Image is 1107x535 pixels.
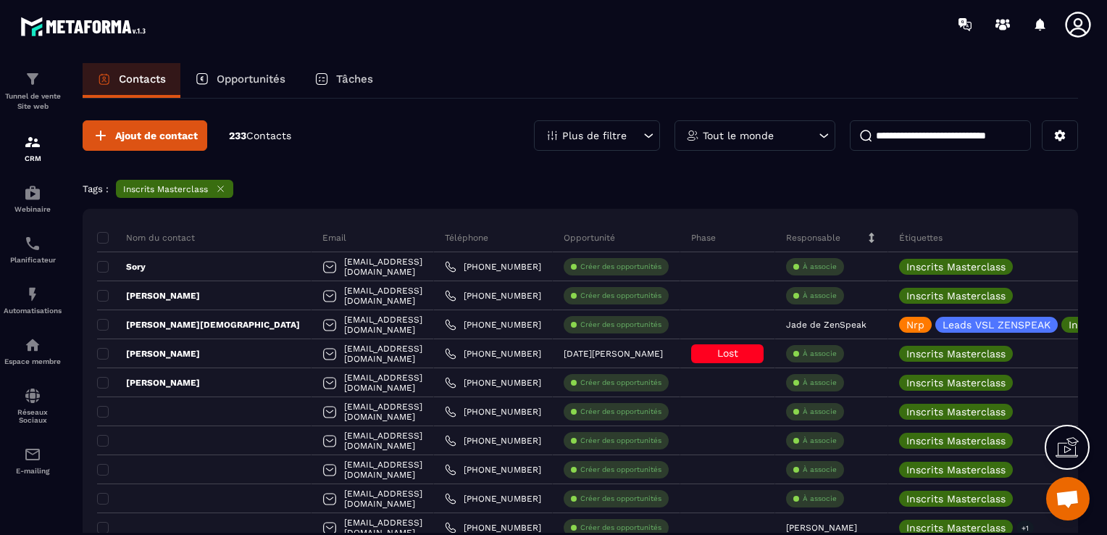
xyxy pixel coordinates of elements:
img: automations [24,336,41,354]
p: Inscrits Masterclass [906,349,1006,359]
img: scheduler [24,235,41,252]
p: Inscrits Masterclass [906,378,1006,388]
p: Tâches [336,72,373,86]
p: Inscrits Masterclass [906,494,1006,504]
p: À associe [803,494,837,504]
a: automationsautomationsWebinaire [4,173,62,224]
p: Planificateur [4,256,62,264]
p: Tunnel de vente Site web [4,91,62,112]
p: [DATE][PERSON_NAME] [564,349,663,359]
p: Tags : [83,183,109,194]
img: formation [24,70,41,88]
p: Phase [691,232,716,244]
p: Inscrits Masterclass [906,465,1006,475]
p: À associe [803,436,837,446]
p: À associe [803,349,837,359]
p: Email [322,232,346,244]
img: email [24,446,41,463]
span: Ajout de contact [115,128,198,143]
p: Créer des opportunités [580,378,661,388]
p: [PERSON_NAME] [97,290,200,302]
a: emailemailE-mailing [4,435,62,486]
p: Espace membre [4,357,62,365]
p: Nom du contact [97,232,195,244]
p: À associe [803,262,837,272]
p: À associe [803,291,837,301]
p: Opportunités [217,72,285,86]
p: À associe [803,407,837,417]
p: Créer des opportunités [580,262,661,272]
img: logo [20,13,151,40]
a: Tâches [300,63,388,98]
img: automations [24,184,41,202]
a: schedulerschedulerPlanificateur [4,224,62,275]
a: [PHONE_NUMBER] [445,406,541,418]
img: formation [24,133,41,151]
p: 233 [229,129,291,143]
a: Contacts [83,63,180,98]
p: Créer des opportunités [580,494,661,504]
p: Webinaire [4,205,62,213]
a: [PHONE_NUMBER] [445,464,541,476]
p: Jade de ZenSpeak [786,320,866,330]
p: Créer des opportunités [580,465,661,475]
p: Inscrits Masterclass [906,291,1006,301]
p: Sory [97,261,146,273]
p: Inscrits Masterclass [906,436,1006,446]
p: Plus de filtre [562,130,627,141]
span: Lost [717,347,738,359]
a: Opportunités [180,63,300,98]
p: Créer des opportunités [580,523,661,533]
p: [PERSON_NAME] [786,523,857,533]
p: Leads VSL ZENSPEAK [943,320,1050,330]
p: À associe [803,378,837,388]
p: E-mailing [4,467,62,475]
p: [PERSON_NAME] [97,377,200,389]
p: Tout le monde [703,130,774,141]
p: Créer des opportunités [580,407,661,417]
a: social-networksocial-networkRéseaux Sociaux [4,376,62,435]
p: Contacts [119,72,166,86]
a: [PHONE_NUMBER] [445,290,541,302]
p: À associe [803,465,837,475]
p: CRM [4,154,62,162]
a: [PHONE_NUMBER] [445,522,541,534]
p: Inscrits Masterclass [906,407,1006,417]
p: Nrp [906,320,924,330]
p: Inscrits Masterclass [123,184,208,194]
p: Étiquettes [899,232,943,244]
a: [PHONE_NUMBER] [445,261,541,273]
p: Responsable [786,232,840,244]
p: Inscrits Masterclass [906,523,1006,533]
p: Réseaux Sociaux [4,408,62,424]
p: Créer des opportunités [580,291,661,301]
a: automationsautomationsAutomatisations [4,275,62,325]
a: [PHONE_NUMBER] [445,435,541,447]
p: Opportunité [564,232,615,244]
p: [PERSON_NAME] [97,348,200,360]
p: Automatisations [4,307,62,315]
p: Créer des opportunités [580,436,661,446]
img: automations [24,286,41,303]
a: [PHONE_NUMBER] [445,377,541,389]
p: Téléphone [445,232,488,244]
a: formationformationTunnel de vente Site web [4,59,62,123]
a: [PHONE_NUMBER] [445,319,541,331]
p: Créer des opportunités [580,320,661,330]
img: social-network [24,387,41,405]
a: formationformationCRM [4,123,62,173]
div: Ouvrir le chat [1046,477,1090,521]
a: [PHONE_NUMBER] [445,348,541,360]
button: Ajout de contact [83,120,207,151]
span: Contacts [246,130,291,141]
a: [PHONE_NUMBER] [445,493,541,505]
p: [PERSON_NAME][DEMOGRAPHIC_DATA] [97,319,300,331]
p: Inscrits Masterclass [906,262,1006,272]
a: automationsautomationsEspace membre [4,325,62,376]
